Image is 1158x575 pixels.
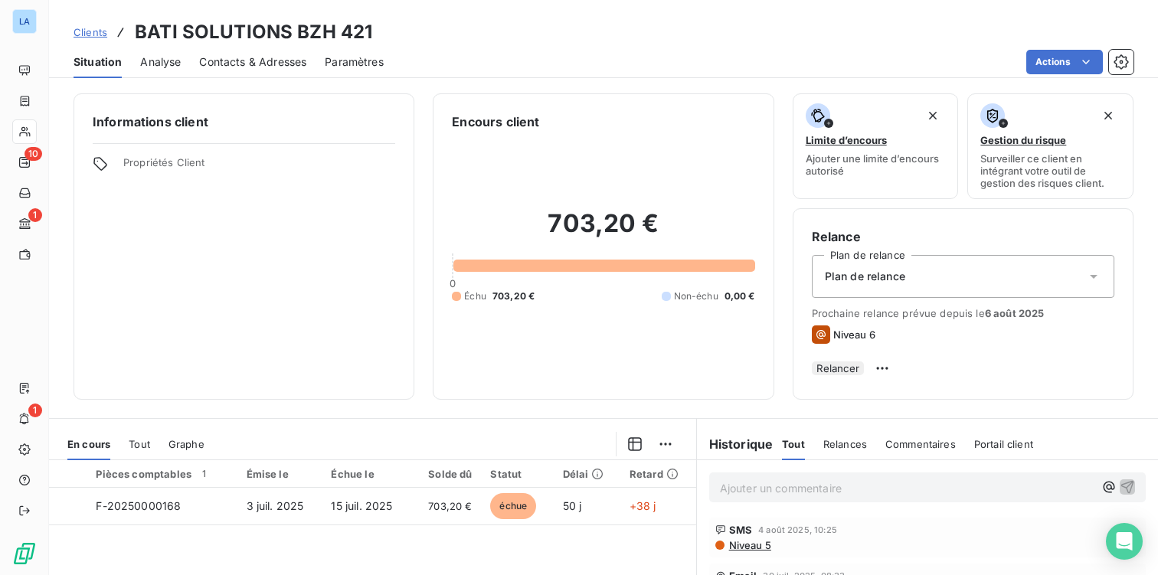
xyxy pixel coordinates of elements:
[12,211,36,236] a: 1
[758,525,837,534] span: 4 août 2025, 10:25
[885,438,956,450] span: Commentaires
[825,269,905,284] span: Plan de relance
[96,467,227,481] div: Pièces comptables
[420,468,472,480] div: Solde dû
[980,152,1120,189] span: Surveiller ce client en intégrant votre outil de gestion des risques client.
[96,499,181,512] span: F-20250000168
[490,468,544,480] div: Statut
[140,54,181,70] span: Analyse
[464,289,486,303] span: Échu
[812,361,864,375] button: Relancer
[74,54,122,70] span: Situation
[450,277,456,289] span: 0
[492,289,535,303] span: 703,20 €
[247,499,304,512] span: 3 juil. 2025
[793,93,959,199] button: Limite d’encoursAjouter une limite d’encours autorisé
[74,26,107,38] span: Clients
[812,227,1114,246] h6: Relance
[452,113,539,131] h6: Encours client
[985,307,1045,319] span: 6 août 2025
[452,208,754,254] h2: 703,20 €
[728,539,771,551] span: Niveau 5
[28,208,42,222] span: 1
[168,438,204,450] span: Graphe
[12,9,37,34] div: LA
[563,499,582,512] span: 50 j
[247,468,313,480] div: Émise le
[806,134,887,146] span: Limite d’encours
[74,25,107,40] a: Clients
[812,307,1114,319] span: Prochaine relance prévue depuis le
[674,289,718,303] span: Non-échu
[420,498,472,514] span: 703,20 €
[782,438,805,450] span: Tout
[823,438,867,450] span: Relances
[1106,523,1143,560] div: Open Intercom Messenger
[129,438,150,450] span: Tout
[980,134,1066,146] span: Gestion du risque
[123,156,395,178] span: Propriétés Client
[331,468,402,480] div: Échue le
[630,499,656,512] span: +38 j
[67,438,110,450] span: En cours
[630,468,687,480] div: Retard
[331,499,392,512] span: 15 juil. 2025
[725,289,755,303] span: 0,00 €
[25,147,42,161] span: 10
[806,152,946,177] span: Ajouter une limite d’encours autorisé
[833,328,875,341] span: Niveau 6
[93,113,395,131] h6: Informations client
[135,18,372,46] h3: BATI SOLUTIONS BZH 421
[28,403,42,417] span: 1
[1026,50,1103,74] button: Actions
[199,54,306,70] span: Contacts & Adresses
[12,541,37,566] img: Logo LeanPay
[490,493,536,519] span: échue
[325,54,384,70] span: Paramètres
[563,468,611,480] div: Délai
[697,435,774,453] h6: Historique
[198,467,211,481] span: 1
[974,438,1033,450] span: Portail client
[967,93,1133,199] button: Gestion du risqueSurveiller ce client en intégrant votre outil de gestion des risques client.
[12,150,36,175] a: 10
[729,524,752,536] span: SMS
